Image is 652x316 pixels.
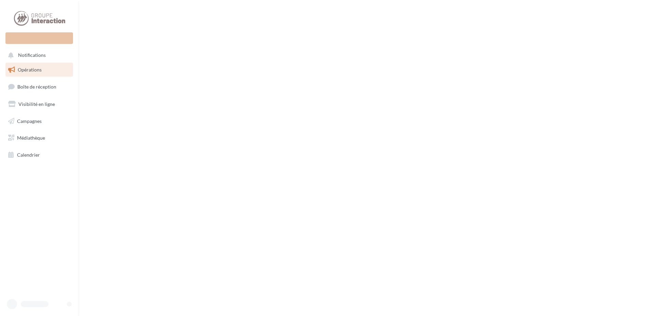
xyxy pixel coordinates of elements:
[4,114,74,128] a: Campagnes
[4,131,74,145] a: Médiathèque
[17,118,42,124] span: Campagnes
[18,67,42,73] span: Opérations
[18,101,55,107] span: Visibilité en ligne
[17,135,45,141] span: Médiathèque
[4,148,74,162] a: Calendrier
[4,97,74,111] a: Visibilité en ligne
[5,32,73,44] div: Nouvelle campagne
[4,79,74,94] a: Boîte de réception
[17,84,56,90] span: Boîte de réception
[18,52,46,58] span: Notifications
[17,152,40,158] span: Calendrier
[4,63,74,77] a: Opérations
